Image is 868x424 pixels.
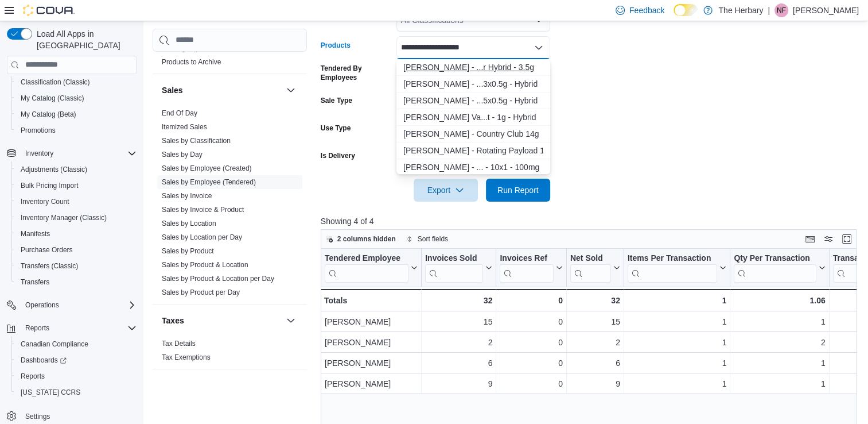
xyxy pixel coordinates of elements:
a: Sales by Location per Day [162,233,242,241]
p: Showing 4 of 4 [321,215,862,227]
span: My Catalog (Beta) [21,110,76,119]
a: Reports [16,369,49,383]
a: [US_STATE] CCRS [16,386,85,399]
span: Bulk Pricing Import [16,179,137,192]
div: 1 [628,377,727,391]
button: Woody Nelson Vapes - Rainbow Driver Live Resin 510 Cart - 1g - Hybrid [396,109,550,126]
span: Transfers (Classic) [16,259,137,273]
a: Inventory Count [16,195,74,209]
button: Close list of options [534,43,543,52]
span: Inventory [25,149,53,158]
button: My Catalog (Classic) [11,90,141,106]
span: Reports [21,372,45,381]
a: Classification (Classic) [16,75,95,89]
div: Natasha Forgie [774,3,788,17]
a: Itemized Sales [162,123,207,131]
div: 32 [570,294,620,307]
div: [PERSON_NAME] [325,315,418,329]
span: Feedback [629,5,664,16]
button: Promotions [11,122,141,138]
a: Sales by Product & Location per Day [162,275,274,283]
a: Sales by Day [162,151,203,159]
a: Dashboards [11,352,141,368]
button: Taxes [162,315,282,326]
div: 1 [628,315,727,329]
span: Classification (Classic) [21,78,90,87]
span: Purchase Orders [21,245,73,255]
button: Manifests [11,226,141,242]
span: Inventory Manager (Classic) [21,213,107,222]
span: Transfers [16,275,137,289]
button: Sales [284,83,298,97]
button: Sales [162,84,282,96]
a: Sales by Location [162,219,216,228]
div: 6 [425,356,492,370]
div: 1 [734,315,825,329]
div: Net Sold [570,253,611,282]
div: Items Per Transaction [628,253,718,264]
button: Items Per Transaction [628,253,727,282]
a: Settings [21,410,55,423]
span: [US_STATE] CCRS [21,388,80,397]
label: Products [321,41,351,50]
span: Dashboards [16,353,137,367]
label: Use Type [321,124,351,133]
a: Adjustments (Classic) [16,163,92,176]
span: Promotions [16,124,137,137]
div: 1 [734,356,825,370]
div: [PERSON_NAME] [325,377,418,391]
span: Sales by Employee (Tendered) [162,178,256,187]
button: Reports [11,368,141,384]
button: Woody Nelson - Rainbow Driver Hybrid - 3.5g [396,59,550,76]
a: My Catalog (Beta) [16,107,81,121]
div: 0 [500,315,562,329]
span: My Catalog (Classic) [16,91,137,105]
span: Products to Archive [162,57,221,67]
button: Run Report [486,179,550,202]
a: Dashboards [16,353,71,367]
div: [PERSON_NAME] - ...5x0.5g - Hybrid [403,95,543,106]
p: The Herbary [718,3,763,17]
div: [PERSON_NAME] - ... - 10x1 - 100mg [403,161,543,173]
div: [PERSON_NAME] - Country Club 14g [403,128,543,140]
button: Woody Nelson - Rainbow Driver Pre-rolls - 3x0.5g - Hybrid [396,76,550,92]
span: Purchase Orders [16,243,137,257]
a: Sales by Classification [162,137,231,145]
span: Load All Apps in [GEOGRAPHIC_DATA] [32,28,137,51]
a: Sales by Employee (Tendered) [162,178,256,186]
a: Sales by Invoice [162,192,212,200]
div: 0 [500,356,562,370]
span: Reports [25,323,49,333]
span: Sales by Employee (Created) [162,164,252,173]
span: Canadian Compliance [16,337,137,351]
a: Manifests [16,227,55,241]
button: Net Sold [570,253,620,282]
span: Sales by Day [162,150,203,159]
span: Tax Exemptions [162,353,211,362]
button: Woody Nelson - Country Club 14g [396,126,550,142]
button: Operations [21,298,64,312]
a: Purchase Orders [16,243,77,257]
label: Tendered By Employees [321,64,392,82]
button: Purchase Orders [11,242,141,258]
button: Woody Nelson - Rainbow Driver Pre-rolls 5x0.5g - Hybrid [396,92,550,109]
div: 32 [425,294,492,307]
div: Invoices Sold [425,253,483,264]
span: Sales by Location per Day [162,233,242,242]
span: Transfers [21,277,49,287]
a: Sales by Product & Location [162,261,248,269]
span: Sales by Product [162,246,214,256]
a: Transfers (Classic) [16,259,83,273]
span: Adjustments (Classic) [21,165,87,174]
div: Invoices Ref [500,253,553,264]
div: Tendered Employee [325,253,408,282]
span: Manifests [21,229,50,238]
a: Transfers [16,275,54,289]
span: Inventory Count [21,197,69,206]
span: Sales by Classification [162,136,231,145]
div: 1.06 [734,294,825,307]
div: Sales [153,106,307,304]
button: Display options [822,232,835,246]
div: 1 [628,294,727,307]
button: [US_STATE] CCRS [11,384,141,400]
